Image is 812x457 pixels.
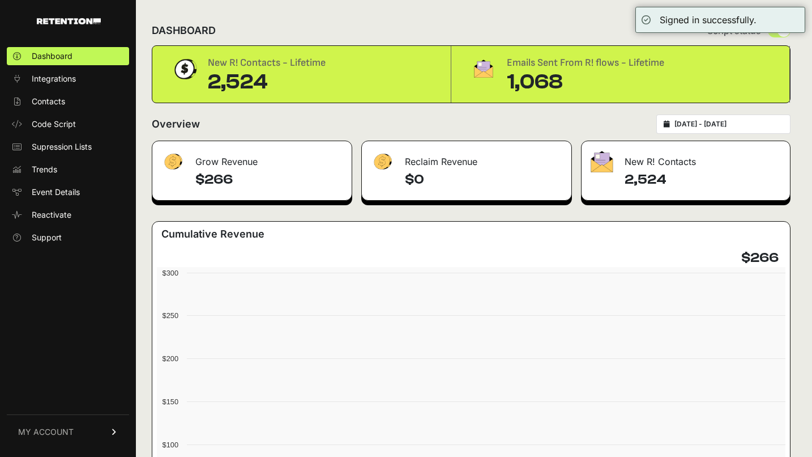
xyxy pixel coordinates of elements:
[208,71,326,94] div: 2,524
[152,23,216,39] h2: DASHBOARD
[7,414,129,449] a: MY ACCOUNT
[163,441,178,449] text: $100
[7,160,129,179] a: Trends
[163,397,178,406] text: $150
[32,50,72,62] span: Dashboard
[195,171,343,189] h4: $266
[32,141,92,153] span: Supression Lists
[582,141,790,175] div: New R! Contacts
[591,151,613,172] img: fa-envelope-19ae18322b30453b285274b1b8af3d052b27d846a4fbe8435d1a52b978f639a2.png
[7,70,129,88] a: Integrations
[32,164,57,175] span: Trends
[161,151,184,173] img: fa-dollar-13500eef13a19c4ab2b9ed9ad552e47b0d9fc28b02b83b90ba0e00f96d6372e9.png
[32,96,65,107] span: Contacts
[7,47,129,65] a: Dashboard
[7,228,129,247] a: Support
[405,171,562,189] h4: $0
[37,18,101,24] img: Retention.com
[7,92,129,111] a: Contacts
[741,249,779,267] h4: $266
[362,141,571,175] div: Reclaim Revenue
[152,141,352,175] div: Grow Revenue
[507,55,664,71] div: Emails Sent From R! flows - Lifetime
[7,206,129,224] a: Reactivate
[7,138,129,156] a: Supression Lists
[7,183,129,201] a: Event Details
[7,115,129,133] a: Code Script
[152,116,200,132] h2: Overview
[170,55,199,83] img: dollar-coin-05c43ed7efb7bc0c12610022525b4bbbb207c7efeef5aecc26f025e68dcafac9.png
[32,232,62,243] span: Support
[163,269,178,277] text: $300
[163,311,178,320] text: $250
[208,55,326,71] div: New R! Contacts - Lifetime
[371,151,394,173] img: fa-dollar-13500eef13a19c4ab2b9ed9ad552e47b0d9fc28b02b83b90ba0e00f96d6372e9.png
[660,13,757,27] div: Signed in successfully.
[18,426,74,438] span: MY ACCOUNT
[469,55,498,82] img: fa-envelope-19ae18322b30453b285274b1b8af3d052b27d846a4fbe8435d1a52b978f639a2.png
[32,119,76,130] span: Code Script
[32,187,80,198] span: Event Details
[163,354,178,363] text: $200
[32,73,76,84] span: Integrations
[507,71,664,94] div: 1,068
[161,226,264,242] h3: Cumulative Revenue
[32,209,71,221] span: Reactivate
[625,171,781,189] h4: 2,524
